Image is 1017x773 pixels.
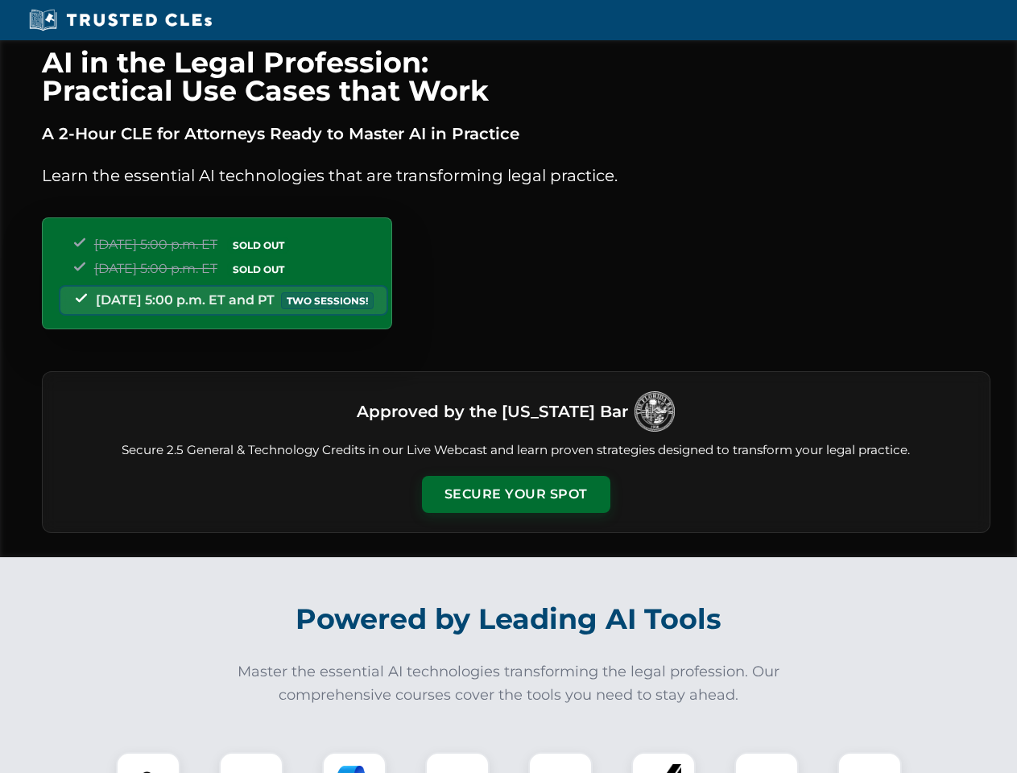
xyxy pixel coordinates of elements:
span: SOLD OUT [227,237,290,254]
p: Learn the essential AI technologies that are transforming legal practice. [42,163,990,188]
h1: AI in the Legal Profession: Practical Use Cases that Work [42,48,990,105]
img: Trusted CLEs [24,8,217,32]
span: [DATE] 5:00 p.m. ET [94,237,217,252]
img: Logo [635,391,675,432]
p: A 2-Hour CLE for Attorneys Ready to Master AI in Practice [42,121,990,147]
h3: Approved by the [US_STATE] Bar [357,397,628,426]
span: SOLD OUT [227,261,290,278]
p: Secure 2.5 General & Technology Credits in our Live Webcast and learn proven strategies designed ... [62,441,970,460]
p: Master the essential AI technologies transforming the legal profession. Our comprehensive courses... [227,660,791,707]
button: Secure Your Spot [422,476,610,513]
h2: Powered by Leading AI Tools [63,591,955,647]
span: [DATE] 5:00 p.m. ET [94,261,217,276]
